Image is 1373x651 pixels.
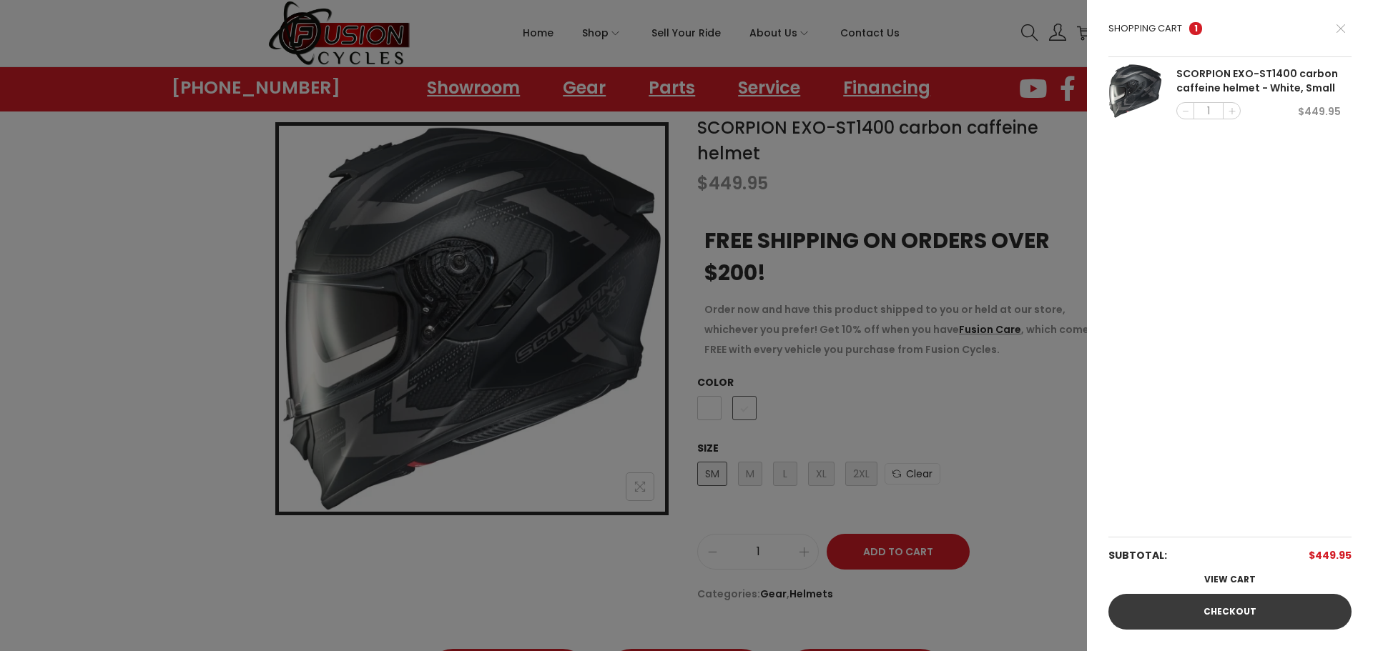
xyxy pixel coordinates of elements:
[1176,67,1341,95] a: SCORPION EXO-ST1400 carbon caffeine helmet - White, Small
[1298,104,1304,119] span: $
[1108,565,1352,594] a: View cart
[1108,545,1167,565] strong: Subtotal:
[1309,548,1315,562] span: $
[1108,64,1162,118] img: SCORPION EXO-ST1400 carbon caffeine helmet - White, Small
[1309,548,1352,562] bdi: 449.95
[1108,594,1352,630] a: Checkout
[1298,104,1341,119] span: 449.95
[1108,21,1182,36] h4: Shopping cart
